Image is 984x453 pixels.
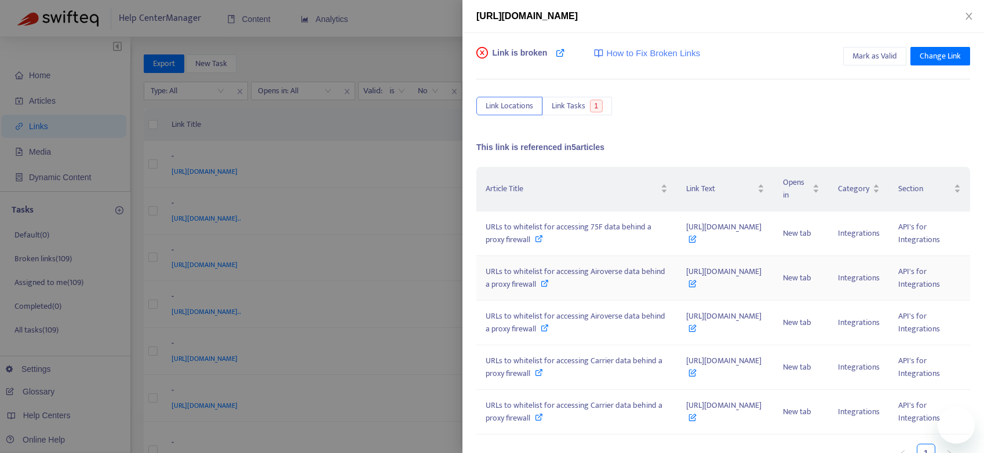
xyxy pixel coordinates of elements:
span: Integrations [838,360,880,374]
span: How to Fix Broken Links [606,47,700,60]
span: New tab [783,226,811,240]
span: URLs to whitelist for accessing Airoverse data behind a proxy firewall [486,265,665,291]
button: Mark as Valid [843,47,906,65]
a: How to Fix Broken Links [594,47,700,60]
th: Category [829,167,889,211]
th: Section [889,167,970,211]
span: Integrations [838,405,880,418]
span: Integrations [838,316,880,329]
span: Section [898,182,952,195]
iframe: Button to launch messaging window [938,407,975,444]
span: New tab [783,271,811,284]
th: Article Title [476,167,677,211]
span: Link Tasks [552,100,585,112]
span: Link Text [686,182,755,195]
span: New tab [783,316,811,329]
span: [URL][DOMAIN_NAME] [476,11,578,21]
span: This link is referenced in 5 articles [476,143,604,152]
span: Link is broken [493,47,548,70]
button: Change Link [910,47,970,65]
span: Article Title [486,182,658,195]
span: Mark as Valid [852,50,897,63]
span: URLs to whitelist for accessing Airoverse data behind a proxy firewall [486,309,665,335]
button: Close [961,11,977,22]
span: [URL][DOMAIN_NAME] [686,265,761,291]
span: 1 [590,100,603,112]
span: [URL][DOMAIN_NAME] [686,220,761,246]
span: API's for Integrations [898,309,940,335]
span: URLs to whitelist for accessing 75F data behind a proxy firewall [486,220,651,246]
span: Category [838,182,870,195]
span: URLs to whitelist for accessing Carrier data behind a proxy firewall [486,399,662,425]
span: API's for Integrations [898,354,940,380]
span: Change Link [920,50,961,63]
span: New tab [783,405,811,418]
span: URLs to whitelist for accessing Carrier data behind a proxy firewall [486,354,662,380]
span: API's for Integrations [898,399,940,425]
span: close-circle [476,47,488,59]
span: [URL][DOMAIN_NAME] [686,399,761,425]
button: Link Tasks1 [542,97,612,115]
span: New tab [783,360,811,374]
span: Opens in [783,176,810,202]
span: [URL][DOMAIN_NAME] [686,354,761,380]
span: API's for Integrations [898,220,940,246]
th: Link Text [677,167,774,211]
span: [URL][DOMAIN_NAME] [686,309,761,335]
span: Integrations [838,271,880,284]
span: Link Locations [486,100,533,112]
span: Integrations [838,226,880,240]
span: close [964,12,974,21]
span: API's for Integrations [898,265,940,291]
img: image-link [594,49,603,58]
th: Opens in [774,167,828,211]
button: Link Locations [476,97,542,115]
